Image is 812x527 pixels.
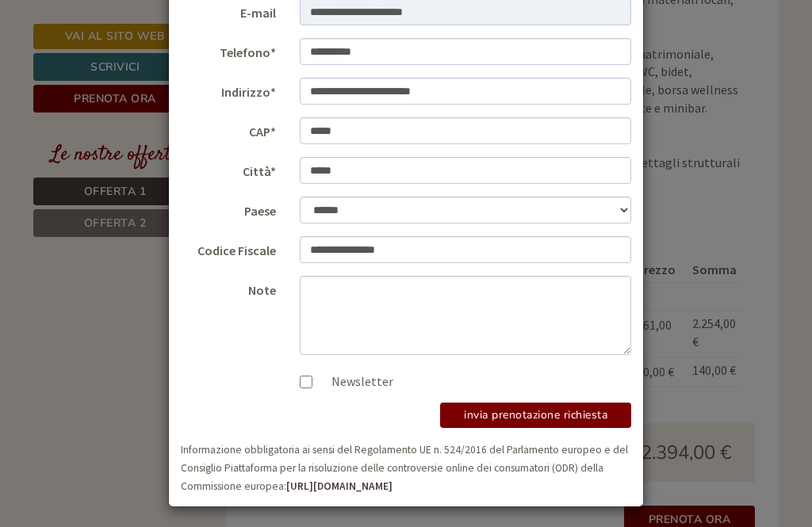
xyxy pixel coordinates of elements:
label: Note [169,276,288,300]
div: Buon giorno, come possiamo aiutarla? [12,43,241,91]
div: [GEOGRAPHIC_DATA] [24,46,233,59]
label: Telefono* [169,38,288,62]
button: invia prenotazione richiesta [440,403,631,428]
button: Invia [425,418,507,445]
a: [URL][DOMAIN_NAME] [286,479,393,493]
label: Indirizzo* [169,78,288,101]
label: Città* [169,157,288,181]
small: 11:18 [24,77,233,88]
label: Newsletter [316,372,393,391]
label: Codice Fiscale [169,236,288,260]
label: Paese [169,197,288,220]
small: Informazione obbligatoria ai sensi del Regolamento UE n. 524/2016 del Parlamento europeo e del Co... [181,443,628,493]
div: domenica [213,12,293,39]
